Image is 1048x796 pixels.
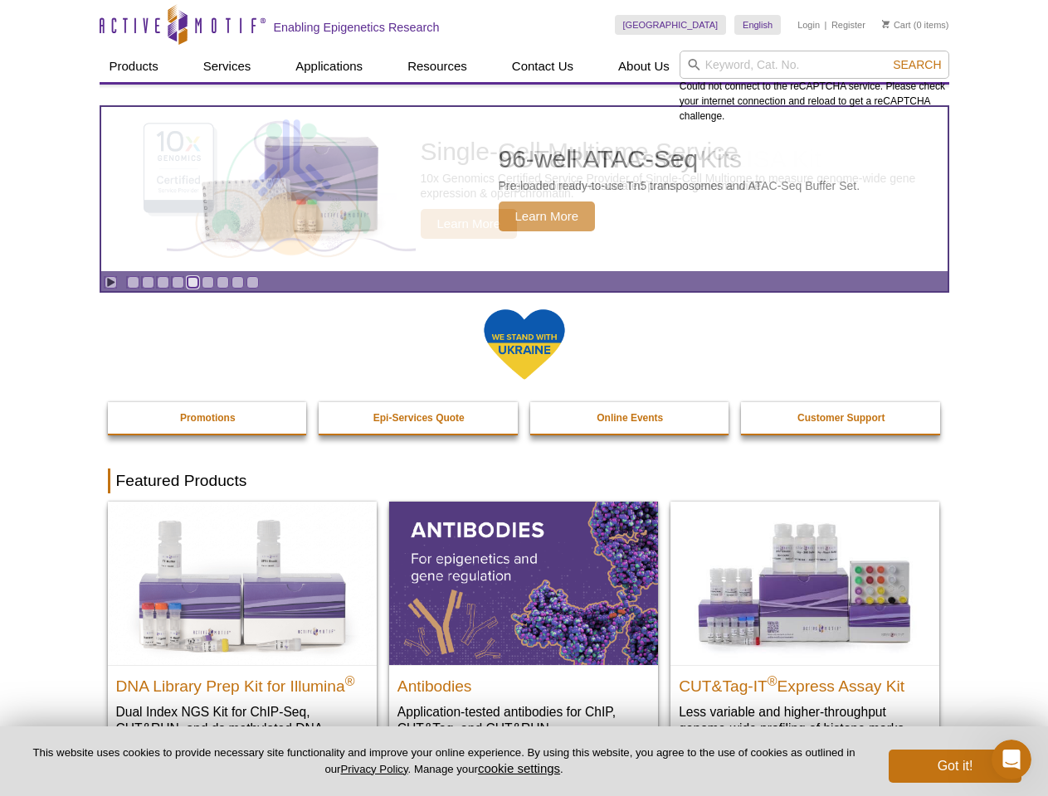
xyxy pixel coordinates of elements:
[142,276,154,289] a: Go to slide 2
[502,51,583,82] a: Contact Us
[319,402,519,434] a: Epi-Services Quote
[825,15,827,35] li: |
[882,20,890,28] img: Your Cart
[105,276,117,289] a: Toggle autoplay
[397,51,477,82] a: Resources
[679,670,931,695] h2: CUT&Tag-IT Express Assay Kit
[478,761,560,775] button: cookie settings
[882,19,911,31] a: Cart
[187,276,199,289] a: Go to slide 5
[615,15,727,35] a: [GEOGRAPHIC_DATA]
[499,147,860,172] h2: 96-well ATAC-Seq
[597,412,663,424] strong: Online Events
[232,276,244,289] a: Go to slide 8
[389,502,658,664] img: All Antibodies
[397,670,650,695] h2: Antibodies
[397,703,650,737] p: Application-tested antibodies for ChIP, CUT&Tag, and CUT&RUN.
[680,51,949,79] input: Keyword, Cat. No.
[499,178,860,193] p: Pre-loaded ready-to-use Tn5 transposomes and ATAC-Seq Buffer Set.
[101,107,948,271] article: 96-well ATAC-Seq
[608,51,680,82] a: About Us
[116,703,368,754] p: Dual Index NGS Kit for ChIP-Seq, CUT&RUN, and ds methylated DNA assays.
[274,20,440,35] h2: Enabling Epigenetics Research
[202,276,214,289] a: Go to slide 6
[680,51,949,124] div: Could not connect to the reCAPTCHA service. Please check your internet connection and reload to g...
[797,19,820,31] a: Login
[741,402,942,434] a: Customer Support
[101,107,948,271] a: Active Motif Kit photo 96-well ATAC-Seq Pre-loaded ready-to-use Tn5 transposomes and ATAC-Seq Buf...
[108,502,377,664] img: DNA Library Prep Kit for Illumina
[882,15,949,35] li: (0 items)
[889,750,1021,783] button: Got it!
[188,127,395,251] img: Active Motif Kit photo
[389,502,658,753] a: All Antibodies Antibodies Application-tested antibodies for ChIP, CUT&Tag, and CUT&RUN.
[831,19,865,31] a: Register
[108,402,309,434] a: Promotions
[670,502,939,664] img: CUT&Tag-IT® Express Assay Kit
[193,51,261,82] a: Services
[116,670,368,695] h2: DNA Library Prep Kit for Illumina
[172,276,184,289] a: Go to slide 4
[670,502,939,753] a: CUT&Tag-IT® Express Assay Kit CUT&Tag-IT®Express Assay Kit Less variable and higher-throughput ge...
[483,308,566,381] img: We Stand With Ukraine
[888,57,946,72] button: Search
[893,58,941,71] span: Search
[499,201,596,231] span: Learn More
[734,15,781,35] a: English
[108,502,377,769] a: DNA Library Prep Kit for Illumina DNA Library Prep Kit for Illumina® Dual Index NGS Kit for ChIP-...
[285,51,373,82] a: Applications
[797,412,885,424] strong: Customer Support
[127,276,139,289] a: Go to slide 1
[345,673,355,687] sup: ®
[679,703,931,737] p: Less variable and higher-throughput genome-wide profiling of histone marks​.
[180,412,236,424] strong: Promotions
[100,51,168,82] a: Products
[530,402,731,434] a: Online Events
[27,745,861,777] p: This website uses cookies to provide necessary site functionality and improve your online experie...
[246,276,259,289] a: Go to slide 9
[157,276,169,289] a: Go to slide 3
[768,673,777,687] sup: ®
[340,763,407,775] a: Privacy Policy
[108,468,941,493] h2: Featured Products
[992,740,1031,779] iframe: Intercom live chat
[217,276,229,289] a: Go to slide 7
[373,412,465,424] strong: Epi-Services Quote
